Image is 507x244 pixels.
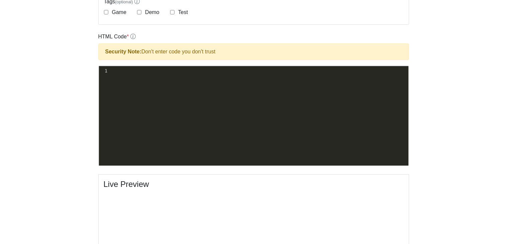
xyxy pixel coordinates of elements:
label: Game [111,8,127,16]
div: Don't enter code you don't trust [98,43,409,60]
label: Demo [144,8,159,16]
h4: Live Preview [104,180,404,189]
label: HTML Code [98,33,136,41]
div: 1 [99,67,109,74]
label: Test [177,8,188,16]
strong: Security Note: [105,49,141,54]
